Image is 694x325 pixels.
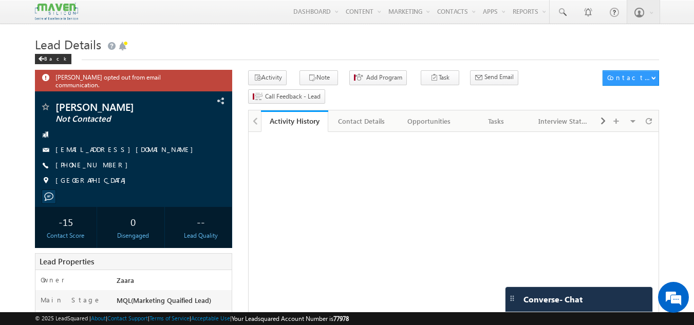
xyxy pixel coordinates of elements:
[248,89,325,104] button: Call Feedback - Lead
[484,72,514,82] span: Send Email
[35,54,71,64] div: Back
[55,145,198,155] span: [EMAIL_ADDRESS][DOMAIN_NAME]
[37,231,95,240] div: Contact Score
[117,276,134,284] span: Zaara
[172,231,229,240] div: Lead Quality
[41,275,65,284] label: Owner
[336,115,386,127] div: Contact Details
[114,295,232,310] div: MQL(Marketing Quaified Lead)
[149,315,190,321] a: Terms of Service
[607,73,651,82] div: Contact Actions
[172,212,229,231] div: --
[603,70,659,86] button: Contact Actions
[37,212,95,231] div: -15
[55,102,177,112] span: [PERSON_NAME]
[328,110,396,132] a: Contact Details
[105,231,162,240] div: Disengaged
[396,110,463,132] a: Opportunities
[55,160,133,170] span: [PHONE_NUMBER]
[508,294,516,302] img: carter-drag
[35,3,78,21] img: Custom Logo
[35,36,101,52] span: Lead Details
[463,110,530,132] a: Tasks
[55,176,131,186] span: [GEOGRAPHIC_DATA]
[248,70,287,85] button: Activity
[40,256,94,266] span: Lead Properties
[421,70,459,85] button: Task
[191,315,230,321] a: Acceptable Use
[35,53,77,62] a: Back
[232,315,349,322] span: Your Leadsquared Account Number is
[41,295,101,304] label: Main Stage
[265,92,321,101] span: Call Feedback - Lead
[366,73,402,82] span: Add Program
[523,295,583,304] span: Converse - Chat
[55,114,177,124] span: Not Contacted
[470,70,518,85] button: Send Email
[333,315,349,322] span: 77978
[530,110,597,132] a: Interview Status
[349,70,407,85] button: Add Program
[299,70,338,85] button: Note
[261,110,328,132] a: Activity History
[404,115,454,127] div: Opportunities
[471,115,521,127] div: Tasks
[514,55,622,63] p: Call Feedback - Lead
[35,314,349,323] span: © 2025 LeadSquared | | | | |
[105,212,162,231] div: 0
[269,116,321,126] div: Activity History
[107,315,148,321] a: Contact Support
[91,315,106,321] a: About
[55,72,205,89] span: [PERSON_NAME] opted out from email communication.
[538,115,588,127] div: Interview Status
